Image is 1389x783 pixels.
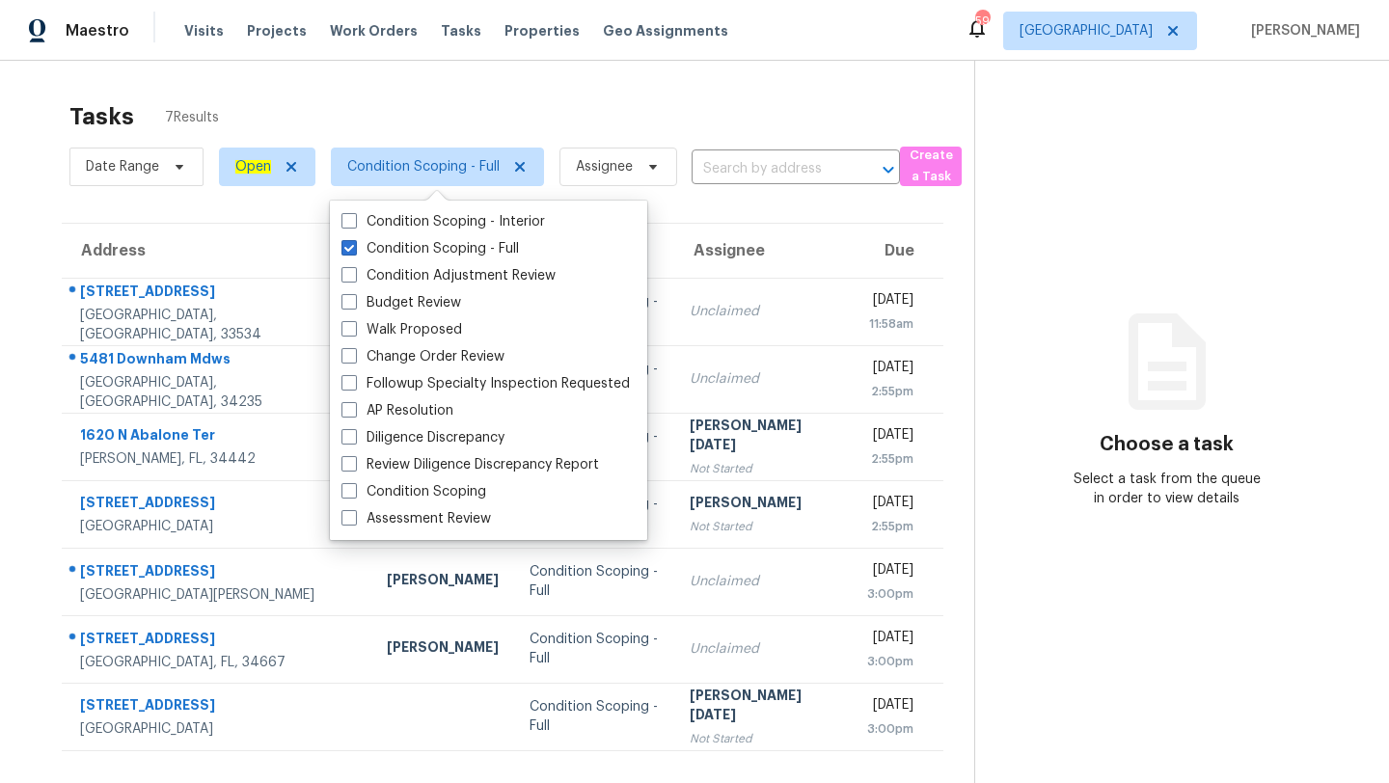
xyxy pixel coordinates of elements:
div: [GEOGRAPHIC_DATA], [GEOGRAPHIC_DATA], 34235 [80,373,356,412]
span: Assignee [576,157,633,176]
div: [DATE] [867,425,913,449]
span: [PERSON_NAME] [1243,21,1360,40]
div: [PERSON_NAME] [690,493,836,517]
div: [DATE] [867,560,913,584]
label: Review Diligence Discrepancy Report [341,455,599,474]
div: [GEOGRAPHIC_DATA], FL, 34667 [80,653,356,672]
div: 3:00pm [867,652,913,671]
div: [PERSON_NAME], FL, 34442 [80,449,356,469]
div: [PERSON_NAME] [387,637,499,661]
ah_el_jm_1744035306855: Open [235,160,271,174]
div: 59 [975,12,989,31]
label: Walk Proposed [341,320,462,339]
div: Condition Scoping - Full [530,697,659,736]
div: [PERSON_NAME][DATE] [690,686,836,729]
label: AP Resolution [341,401,453,420]
div: [STREET_ADDRESS] [80,695,356,719]
th: Address [62,224,371,278]
div: [PERSON_NAME][DATE] [690,416,836,459]
div: [STREET_ADDRESS] [80,282,356,306]
h2: Tasks [69,107,134,126]
span: Date Range [86,157,159,176]
span: Create a Task [910,145,952,189]
span: Visits [184,21,224,40]
div: Unclaimed [690,639,836,659]
span: [GEOGRAPHIC_DATA] [1020,21,1153,40]
span: Projects [247,21,307,40]
span: Properties [504,21,580,40]
div: 3:00pm [867,719,913,739]
label: Condition Scoping [341,482,486,501]
div: Unclaimed [690,302,836,321]
span: Tasks [441,24,481,38]
span: Work Orders [330,21,418,40]
div: [DATE] [867,290,913,314]
div: 2:55pm [867,517,913,536]
label: Diligence Discrepancy [341,428,504,447]
label: Condition Scoping - Full [341,239,519,258]
button: Create a Task [900,147,962,186]
div: [GEOGRAPHIC_DATA][PERSON_NAME] [80,585,356,605]
div: [GEOGRAPHIC_DATA] [80,517,356,536]
div: [DATE] [867,358,913,382]
span: 7 Results [165,108,219,127]
label: Change Order Review [341,347,504,366]
div: 5481 Downham Mdws [80,349,356,373]
div: [DATE] [867,695,913,719]
div: [DATE] [867,628,913,652]
button: Open [875,156,902,183]
span: Condition Scoping - Full [347,157,500,176]
div: [PERSON_NAME] [387,570,499,594]
div: [STREET_ADDRESS] [80,629,356,653]
div: [GEOGRAPHIC_DATA], [GEOGRAPHIC_DATA], 33534 [80,306,356,344]
div: Not Started [690,729,836,748]
div: Not Started [690,517,836,536]
label: Condition Scoping - Interior [341,212,545,231]
label: Assessment Review [341,509,491,528]
div: 3:00pm [867,584,913,604]
label: Condition Adjustment Review [341,266,556,285]
span: Maestro [66,21,129,40]
div: [STREET_ADDRESS] [80,493,356,517]
div: 11:58am [867,314,913,334]
div: Condition Scoping - Full [530,630,659,668]
div: 2:55pm [867,449,913,469]
span: Geo Assignments [603,21,728,40]
div: 1620 N Abalone Ter [80,425,356,449]
input: Search by address [692,154,846,184]
div: Not Started [690,459,836,478]
h3: Choose a task [1100,435,1234,454]
th: Assignee [674,224,852,278]
div: Unclaimed [690,572,836,591]
div: [DATE] [867,493,913,517]
div: Unclaimed [690,369,836,389]
th: Due [852,224,943,278]
div: 2:55pm [867,382,913,401]
div: Condition Scoping - Full [530,562,659,601]
label: Followup Specialty Inspection Requested [341,374,630,393]
div: Select a task from the queue in order to view details [1072,470,1263,508]
label: Budget Review [341,293,461,312]
div: [GEOGRAPHIC_DATA] [80,719,356,739]
div: [STREET_ADDRESS] [80,561,356,585]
